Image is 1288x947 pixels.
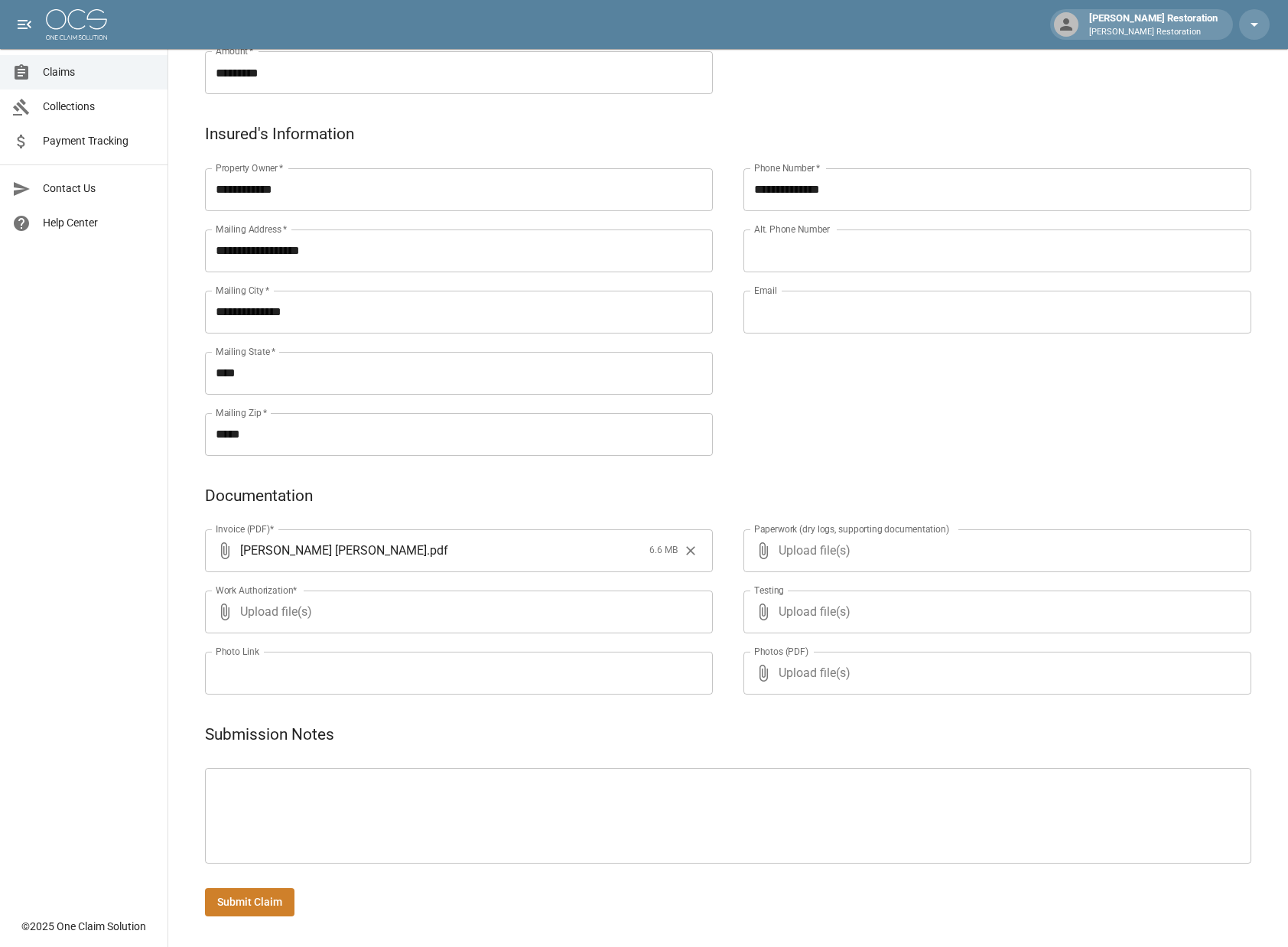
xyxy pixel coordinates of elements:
label: Amount [216,44,254,57]
span: 6.6 MB [649,543,678,558]
button: open drawer [9,9,40,40]
label: Mailing State [216,345,275,358]
button: Submit Claim [205,888,294,916]
label: Photos (PDF) [754,645,808,658]
label: Mailing Address [216,223,287,236]
span: Contact Us [43,181,155,197]
span: Upload file(s) [779,591,1210,633]
label: Email [754,284,777,297]
label: Paperwork (dry logs, supporting documentation) [754,522,949,535]
span: Upload file(s) [240,591,672,633]
span: Upload file(s) [779,529,1210,572]
img: ocs-logo-white-transparent.png [46,9,107,40]
span: Upload file(s) [779,652,1210,695]
div: [PERSON_NAME] Restoration [1083,11,1224,38]
label: Alt. Phone Number [754,223,830,236]
span: Collections [43,99,155,115]
label: Mailing Zip [216,406,268,419]
label: Testing [754,584,784,597]
label: Photo Link [216,645,259,658]
label: Property Owner [216,161,284,174]
span: Claims [43,64,155,80]
label: Invoice (PDF)* [216,522,275,535]
label: Mailing City [216,284,270,297]
p: [PERSON_NAME] Restoration [1089,26,1218,39]
div: © 2025 One Claim Solution [21,919,146,934]
label: Phone Number [754,161,820,174]
label: Work Authorization* [216,584,298,597]
span: Payment Tracking [43,133,155,149]
span: . pdf [427,542,448,559]
span: [PERSON_NAME] [PERSON_NAME] [240,542,427,559]
button: Clear [679,539,702,562]
span: Help Center [43,215,155,231]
